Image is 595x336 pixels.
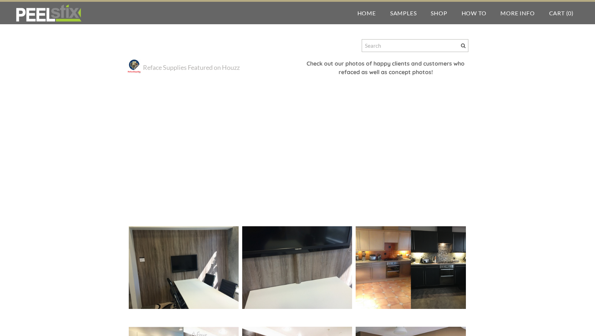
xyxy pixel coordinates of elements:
input: Search [362,39,468,52]
a: More Info [493,2,542,24]
img: REFACE SUPPLIES [14,4,83,22]
img: 2953437.jpg [242,226,352,309]
img: 6849873.png [356,226,466,309]
a: Shop [424,2,454,24]
strong: Check out our photos of happy clients and customers who refaced as well as concept photos! [307,60,464,76]
span: 0 [568,10,572,16]
span: Search [461,43,466,48]
img: refacesupplies.jpg [127,59,141,73]
a: Samples [383,2,424,24]
a: Reface Supplies Featured on Houzz [143,63,240,72]
a: Home [350,2,383,24]
a: Cart (0) [542,2,581,24]
img: 403305.jpg [129,226,239,309]
a: How To [455,2,494,24]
